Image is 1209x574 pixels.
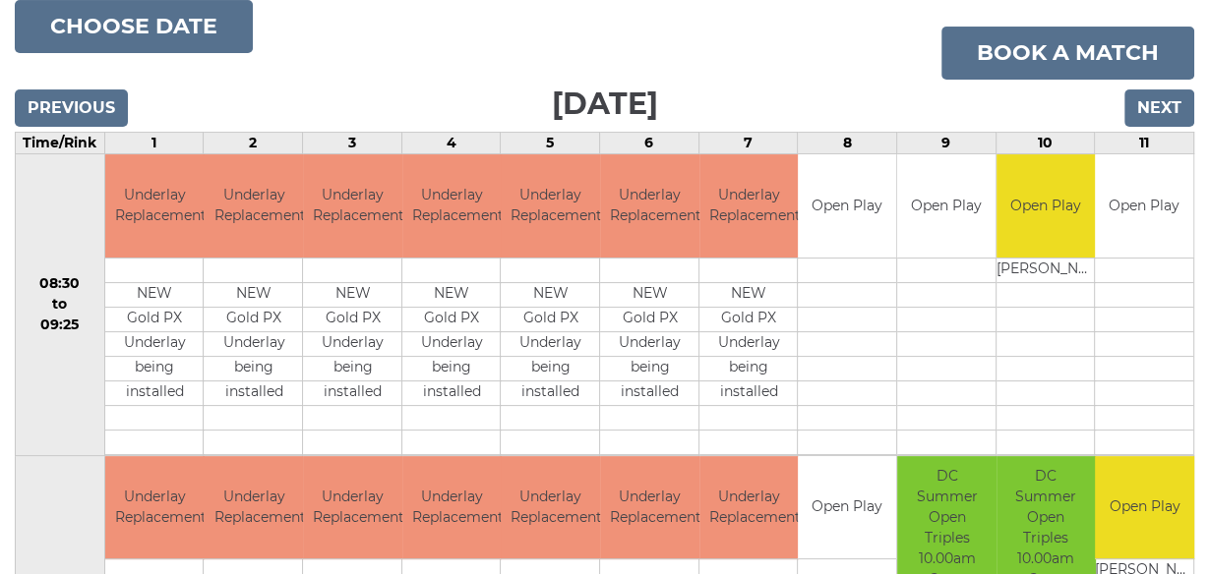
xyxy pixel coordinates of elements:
[204,282,303,307] td: NEW
[105,356,205,380] td: being
[699,307,799,331] td: Gold PX
[501,282,600,307] td: NEW
[16,133,105,154] td: Time/Rink
[402,380,502,405] td: installed
[798,154,896,258] td: Open Play
[501,331,600,356] td: Underlay
[402,307,502,331] td: Gold PX
[303,154,402,258] td: Underlay Replacement
[798,133,897,154] td: 8
[402,154,502,258] td: Underlay Replacement
[1124,89,1194,127] input: Next
[105,331,205,356] td: Underlay
[204,331,303,356] td: Underlay
[600,307,699,331] td: Gold PX
[303,356,402,380] td: being
[699,356,799,380] td: being
[699,282,799,307] td: NEW
[204,133,303,154] td: 2
[402,456,502,559] td: Underlay Replacement
[204,307,303,331] td: Gold PX
[896,133,996,154] td: 9
[204,456,303,559] td: Underlay Replacement
[798,456,896,559] td: Open Play
[303,307,402,331] td: Gold PX
[15,89,128,127] input: Previous
[699,456,799,559] td: Underlay Replacement
[402,331,502,356] td: Underlay
[105,154,205,258] td: Underlay Replacement
[303,380,402,405] td: installed
[501,356,600,380] td: being
[501,133,600,154] td: 5
[501,154,600,258] td: Underlay Replacement
[303,456,402,559] td: Underlay Replacement
[204,154,303,258] td: Underlay Replacement
[997,258,1096,282] td: [PERSON_NAME]
[699,380,799,405] td: installed
[897,154,996,258] td: Open Play
[105,380,205,405] td: installed
[1095,133,1194,154] td: 11
[303,331,402,356] td: Underlay
[1095,154,1193,258] td: Open Play
[698,133,798,154] td: 7
[600,356,699,380] td: being
[600,282,699,307] td: NEW
[402,356,502,380] td: being
[600,133,699,154] td: 6
[303,282,402,307] td: NEW
[600,456,699,559] td: Underlay Replacement
[699,154,799,258] td: Underlay Replacement
[997,154,1096,258] td: Open Play
[996,133,1095,154] td: 10
[600,154,699,258] td: Underlay Replacement
[699,331,799,356] td: Underlay
[402,282,502,307] td: NEW
[1095,456,1194,559] td: Open Play
[501,456,600,559] td: Underlay Replacement
[303,133,402,154] td: 3
[501,307,600,331] td: Gold PX
[105,282,205,307] td: NEW
[105,456,205,559] td: Underlay Replacement
[105,307,205,331] td: Gold PX
[941,27,1194,80] a: Book a match
[600,331,699,356] td: Underlay
[401,133,501,154] td: 4
[204,356,303,380] td: being
[104,133,204,154] td: 1
[600,380,699,405] td: installed
[16,154,105,456] td: 08:30 to 09:25
[501,380,600,405] td: installed
[204,380,303,405] td: installed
